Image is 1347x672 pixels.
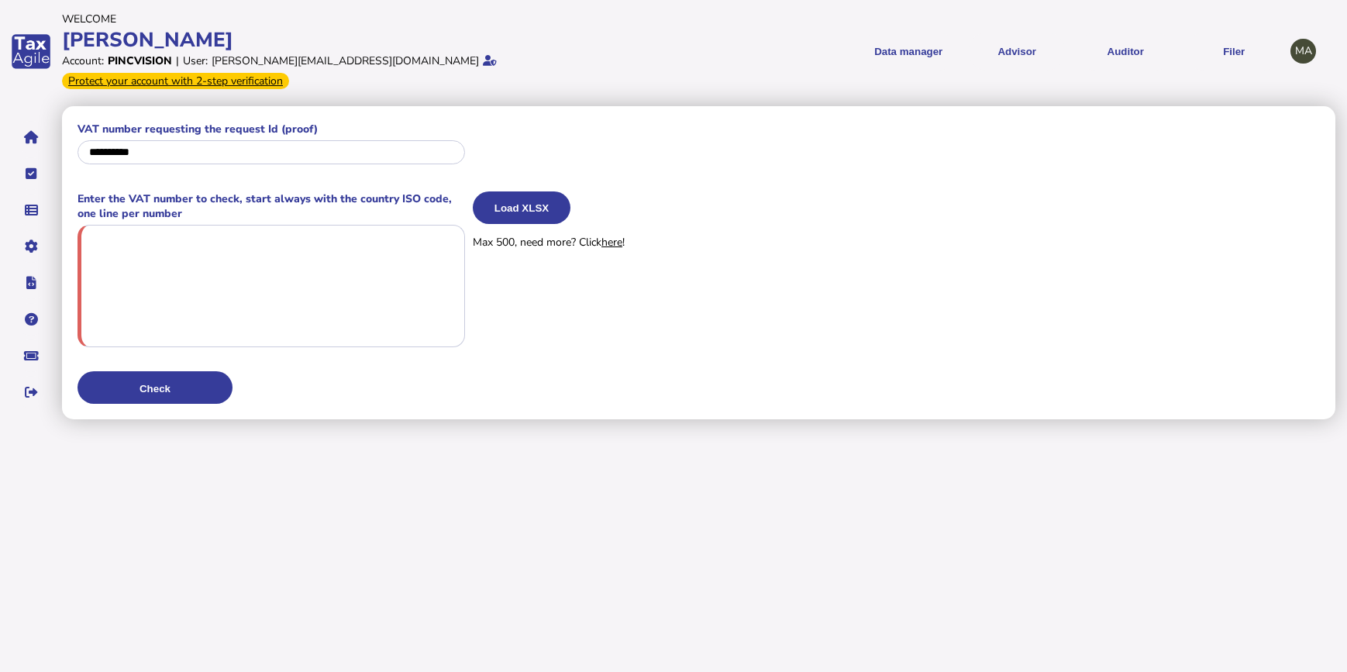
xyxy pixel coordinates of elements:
i: Data manager [25,210,38,211]
button: Load XLSX [473,191,570,224]
div: Welcome [62,12,669,26]
div: | [176,53,179,68]
div: User: [183,53,208,68]
button: Data manager [15,194,47,226]
button: Home [15,121,47,153]
a: here [601,235,622,250]
button: Shows a dropdown of Data manager options [860,33,957,71]
button: Raise a support ticket [15,339,47,372]
button: Help pages [15,303,47,336]
button: Sign out [15,376,47,408]
button: Manage settings [15,230,47,263]
button: Check [78,371,233,404]
label: VAT number requesting the request Id (proof) [78,122,465,136]
div: [PERSON_NAME] [62,26,669,53]
div: Pincvision [108,53,172,68]
button: Shows a dropdown of VAT Advisor options [968,33,1066,71]
button: Auditor [1077,33,1174,71]
button: Filer [1185,33,1283,71]
p: Max 500, need more? Click ! [473,235,1320,250]
button: Tasks [15,157,47,190]
div: Profile settings [1290,39,1316,64]
label: Enter the VAT number to check, start always with the country ISO code, one line per number [78,191,465,221]
menu: navigate products [677,33,1283,71]
div: Account: [62,53,104,68]
div: [PERSON_NAME][EMAIL_ADDRESS][DOMAIN_NAME] [212,53,479,68]
div: From Oct 1, 2025, 2-step verification will be required to login. Set it up now... [62,73,289,89]
button: Developer hub links [15,267,47,299]
i: Email verified [483,55,497,66]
